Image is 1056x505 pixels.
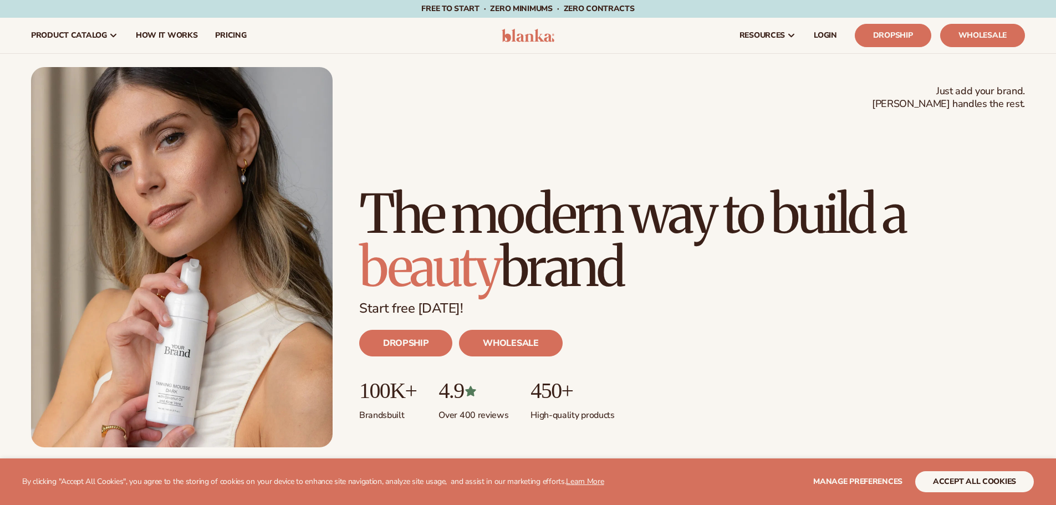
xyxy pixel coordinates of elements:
a: LOGIN [805,18,846,53]
span: Just add your brand. [PERSON_NAME] handles the rest. [872,85,1025,111]
p: 450+ [530,379,614,403]
a: Wholesale [940,24,1025,47]
a: Dropship [855,24,931,47]
span: resources [739,31,785,40]
p: High-quality products [530,403,614,421]
p: Over 400 reviews [438,403,508,421]
p: 4.9 [438,379,508,403]
p: Start free [DATE]! [359,300,1025,317]
p: 100K+ [359,379,416,403]
span: pricing [215,31,246,40]
button: Manage preferences [813,471,902,492]
a: product catalog [22,18,127,53]
a: resources [731,18,805,53]
img: Blanka hero private label beauty Female holding tanning mousse [31,67,333,447]
a: How It Works [127,18,207,53]
a: DROPSHIP [359,330,452,356]
span: Manage preferences [813,476,902,487]
span: How It Works [136,31,198,40]
button: accept all cookies [915,471,1034,492]
img: logo [502,29,554,42]
a: Learn More [566,476,604,487]
a: pricing [206,18,255,53]
span: product catalog [31,31,107,40]
a: WHOLESALE [459,330,562,356]
span: beauty [359,234,500,300]
p: Brands built [359,403,416,421]
span: LOGIN [814,31,837,40]
h1: The modern way to build a brand [359,187,1025,294]
p: By clicking "Accept All Cookies", you agree to the storing of cookies on your device to enhance s... [22,477,604,487]
span: Free to start · ZERO minimums · ZERO contracts [421,3,634,14]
